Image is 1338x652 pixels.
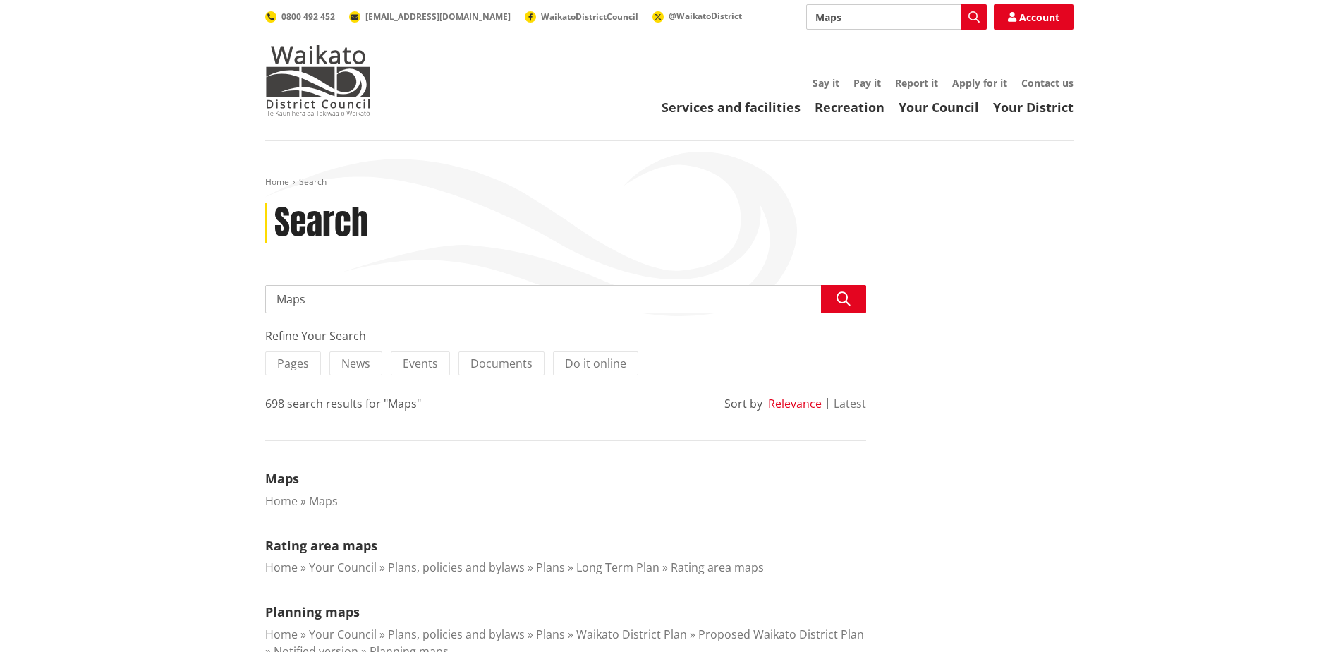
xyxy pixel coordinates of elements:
[806,4,987,30] input: Search input
[265,45,371,116] img: Waikato District Council - Te Kaunihera aa Takiwaa o Waikato
[365,11,511,23] span: [EMAIL_ADDRESS][DOMAIN_NAME]
[274,203,368,243] h1: Search
[541,11,638,23] span: WaikatoDistrictCouncil
[853,76,881,90] a: Pay it
[576,627,687,642] a: Waikato District Plan
[341,356,370,371] span: News
[993,99,1074,116] a: Your District
[952,76,1007,90] a: Apply for it
[576,560,659,575] a: Long Term Plan
[565,356,626,371] span: Do it online
[525,11,638,23] a: WaikatoDistrictCouncil
[309,627,377,642] a: Your Council
[265,327,866,344] div: Refine Your Search
[403,356,438,371] span: Events
[834,397,866,410] button: Latest
[265,176,1074,188] nav: breadcrumb
[652,10,742,22] a: @WaikatoDistrict
[265,285,866,313] input: Search input
[536,627,565,642] a: Plans
[265,176,289,188] a: Home
[1021,76,1074,90] a: Contact us
[265,603,360,620] a: Planning maps
[265,493,298,509] a: Home
[815,99,884,116] a: Recreation
[265,11,335,23] a: 0800 492 452
[277,356,309,371] span: Pages
[994,4,1074,30] a: Account
[813,76,839,90] a: Say it
[899,99,979,116] a: Your Council
[309,560,377,575] a: Your Council
[662,99,801,116] a: Services and facilities
[265,537,377,554] a: Rating area maps
[768,397,822,410] button: Relevance
[669,10,742,22] span: @WaikatoDistrict
[536,560,565,575] a: Plans
[349,11,511,23] a: [EMAIL_ADDRESS][DOMAIN_NAME]
[265,395,421,412] div: 698 search results for "Maps"
[299,176,327,188] span: Search
[265,560,298,575] a: Home
[671,560,764,575] a: Rating area maps
[388,627,525,642] a: Plans, policies and bylaws
[265,470,299,487] a: Maps
[895,76,938,90] a: Report it
[265,627,298,642] a: Home
[281,11,335,23] span: 0800 492 452
[698,627,864,642] a: Proposed Waikato District Plan
[470,356,533,371] span: Documents
[388,560,525,575] a: Plans, policies and bylaws
[309,493,338,509] a: Maps
[724,395,762,412] div: Sort by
